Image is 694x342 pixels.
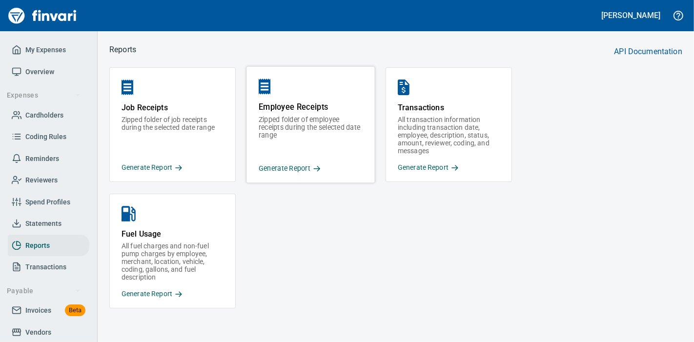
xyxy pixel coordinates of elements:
[122,97,224,116] p: Job Receipts
[259,116,363,156] p: Zipped folder of employee receipts during the selected date range
[65,305,85,316] span: Beta
[259,163,363,174] p: Generate Report
[8,235,89,257] a: Reports
[8,126,89,148] a: Coding Rules
[25,261,66,273] span: Transactions
[25,196,70,208] span: Spend Profiles
[398,162,500,173] p: Generate Report
[109,44,136,56] nav: breadcrumb
[8,191,89,213] a: Spend Profiles
[25,66,54,78] span: Overview
[8,61,89,83] a: Overview
[109,44,136,56] p: Reports
[25,240,50,252] span: Reports
[122,116,224,155] p: Zipped folder of job receipts during the selected date range
[25,153,59,165] span: Reminders
[8,169,89,191] a: Reviewers
[599,8,663,23] button: [PERSON_NAME]
[398,97,500,116] p: Transactions
[7,89,81,101] span: Expenses
[122,242,224,281] p: All fuel charges and non-fuel pump charges by employee, merchant, location, vehicle, coding, gall...
[8,148,89,170] a: Reminders
[8,213,89,235] a: Statements
[8,104,89,126] a: Cardholders
[25,109,63,121] span: Cardholders
[8,39,89,61] a: My Expenses
[614,41,682,59] a: API Documentation
[25,131,66,143] span: Coding Rules
[8,300,89,322] a: InvoicesBeta
[259,97,363,116] p: Employee Receipts
[25,304,51,317] span: Invoices
[602,10,660,20] h5: [PERSON_NAME]
[7,285,81,297] span: Payable
[6,4,79,27] img: Finvari
[25,174,58,186] span: Reviewers
[8,256,89,278] a: Transactions
[25,326,51,339] span: Vendors
[122,223,224,242] p: Fuel Usage
[25,44,66,56] span: My Expenses
[122,162,224,173] p: Generate Report
[122,289,224,299] p: Generate Report
[398,116,500,155] p: All transaction information including transaction date, employee, description, status, amount, re...
[25,218,61,230] span: Statements
[3,282,84,300] button: Payable
[3,86,84,104] button: Expenses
